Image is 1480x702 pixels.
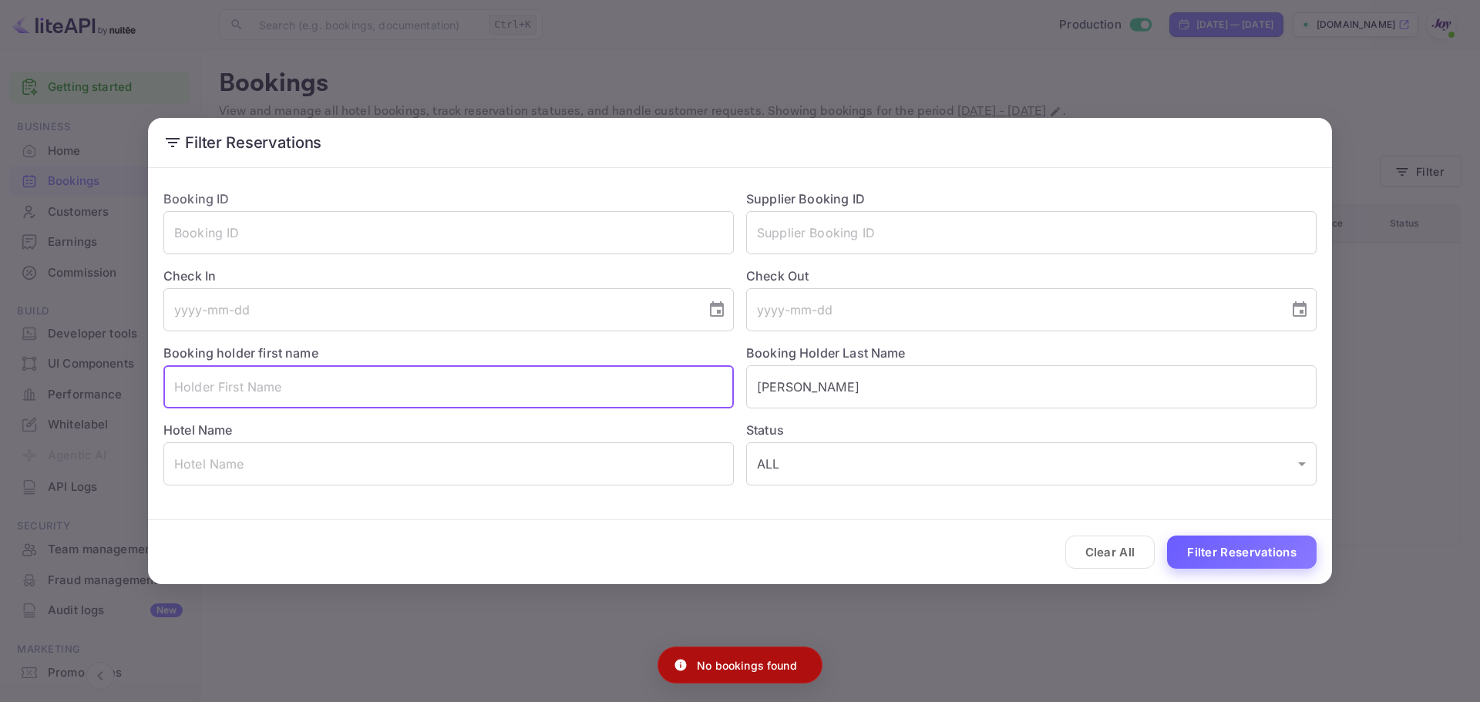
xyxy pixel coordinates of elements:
p: No bookings found [697,657,797,673]
label: Supplier Booking ID [746,191,865,207]
label: Status [746,421,1317,439]
button: Choose date [701,294,732,325]
input: yyyy-mm-dd [163,288,695,331]
input: Hotel Name [163,442,734,485]
button: Filter Reservations [1167,536,1317,569]
label: Booking Holder Last Name [746,345,906,361]
label: Hotel Name [163,422,233,438]
label: Check Out [746,267,1317,285]
button: Choose date [1284,294,1315,325]
label: Check In [163,267,734,285]
input: yyyy-mm-dd [746,288,1278,331]
div: ALL [746,442,1317,485]
input: Holder Last Name [746,365,1317,408]
label: Booking holder first name [163,345,318,361]
input: Booking ID [163,211,734,254]
label: Booking ID [163,191,230,207]
button: Clear All [1065,536,1155,569]
input: Holder First Name [163,365,734,408]
h2: Filter Reservations [148,118,1332,167]
input: Supplier Booking ID [746,211,1317,254]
